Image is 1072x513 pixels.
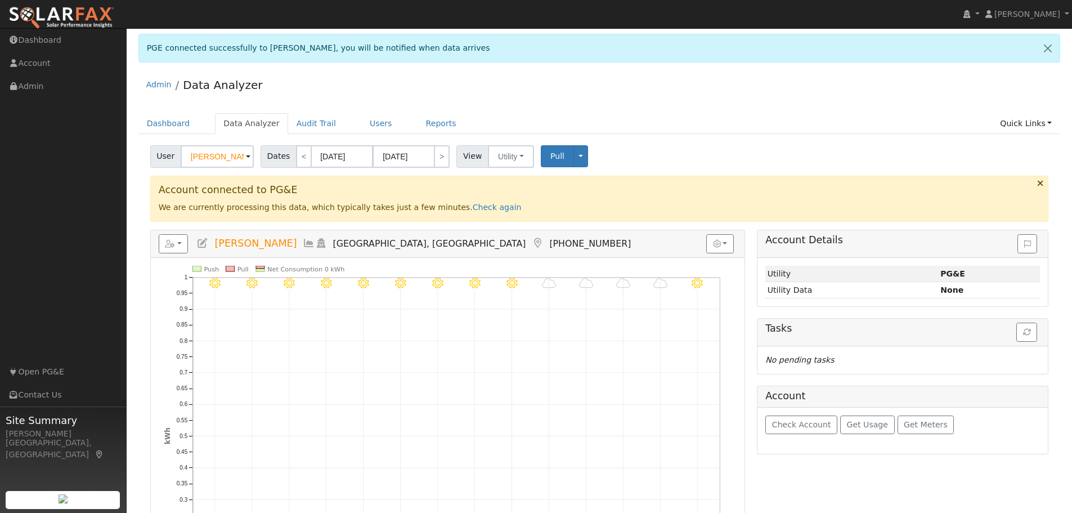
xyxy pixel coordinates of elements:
[765,234,1040,246] h5: Account Details
[315,238,328,249] a: Login As (last Never)
[150,176,1049,222] div: We are currently processing this data, which typically takes just a few minutes.
[765,323,1040,334] h5: Tasks
[653,278,667,289] i: 8/20 - MostlyCloudy
[138,34,1061,63] div: PGE connected successfully to [PERSON_NAME], you will be notified when data arrives
[180,497,187,503] text: 0.3
[765,390,805,402] h5: Account
[209,278,221,289] i: 8/08 - MostlyClear
[146,80,172,89] a: Admin
[176,449,187,455] text: 0.45
[215,113,288,134] a: Data Analyzer
[616,278,630,289] i: 8/19 - MostlyCloudy
[579,278,593,289] i: 8/18 - MostlyCloudy
[506,278,518,289] i: 8/16 - MostlyClear
[180,369,187,376] text: 0.7
[237,266,248,273] text: Pull
[176,322,187,328] text: 0.85
[180,306,187,312] text: 0.9
[6,428,120,440] div: [PERSON_NAME]
[59,494,68,503] img: retrieve
[692,278,703,289] i: 8/21 - MostlyClear
[940,269,965,278] strong: ID: 17212089, authorized: 08/22/25
[267,266,344,273] text: Net Consumption 0 kWh
[432,278,443,289] i: 8/14 - MostlyClear
[358,278,369,289] i: 8/12 - MostlyClear
[531,238,544,249] a: Map
[303,238,315,249] a: Multi-Series Graph
[840,416,895,435] button: Get Usage
[765,355,834,364] i: No pending tasks
[6,413,120,428] span: Site Summary
[180,433,187,439] text: 0.5
[992,113,1060,134] a: Quick Links
[1017,234,1037,253] button: Issue History
[6,437,120,461] div: [GEOGRAPHIC_DATA], [GEOGRAPHIC_DATA]
[940,286,963,295] strong: None
[765,266,938,282] td: Utility
[1016,323,1037,342] button: Refresh
[288,113,344,134] a: Audit Trail
[1036,34,1060,62] a: Close
[361,113,401,134] a: Users
[176,417,187,423] text: 0.55
[164,427,172,444] text: kWh
[184,274,187,280] text: 1
[847,420,888,429] span: Get Usage
[176,354,187,360] text: 0.75
[284,278,295,289] i: 8/10 - MostlyClear
[456,145,488,168] span: View
[542,278,556,289] i: 8/17 - MostlyCloudy
[321,278,332,289] i: 8/11 - MostlyClear
[246,278,258,289] i: 8/09 - MostlyClear
[150,145,181,168] span: User
[550,151,564,160] span: Pull
[333,238,526,249] span: [GEOGRAPHIC_DATA], [GEOGRAPHIC_DATA]
[176,290,187,296] text: 0.95
[994,10,1060,19] span: [PERSON_NAME]
[473,203,522,212] a: Check again
[488,145,534,168] button: Utility
[176,385,187,391] text: 0.65
[541,145,574,167] button: Pull
[214,238,297,249] span: [PERSON_NAME]
[204,266,219,273] text: Push
[549,238,631,249] span: [PHONE_NUMBER]
[181,145,254,168] input: Select a User
[434,145,450,168] a: >
[196,238,209,249] a: Edit User (35984)
[261,145,297,168] span: Dates
[765,416,837,435] button: Check Account
[180,401,187,407] text: 0.6
[180,338,187,344] text: 0.8
[418,113,465,134] a: Reports
[898,416,954,435] button: Get Meters
[765,282,938,298] td: Utility Data
[904,420,948,429] span: Get Meters
[296,145,312,168] a: <
[159,184,1040,196] h3: Account connected to PG&E
[95,450,105,459] a: Map
[183,78,262,92] a: Data Analyzer
[180,465,187,471] text: 0.4
[395,278,406,289] i: 8/13 - MostlyClear
[772,420,831,429] span: Check Account
[138,113,199,134] a: Dashboard
[8,6,114,30] img: SolarFax
[176,481,187,487] text: 0.35
[469,278,481,289] i: 8/15 - MostlyClear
